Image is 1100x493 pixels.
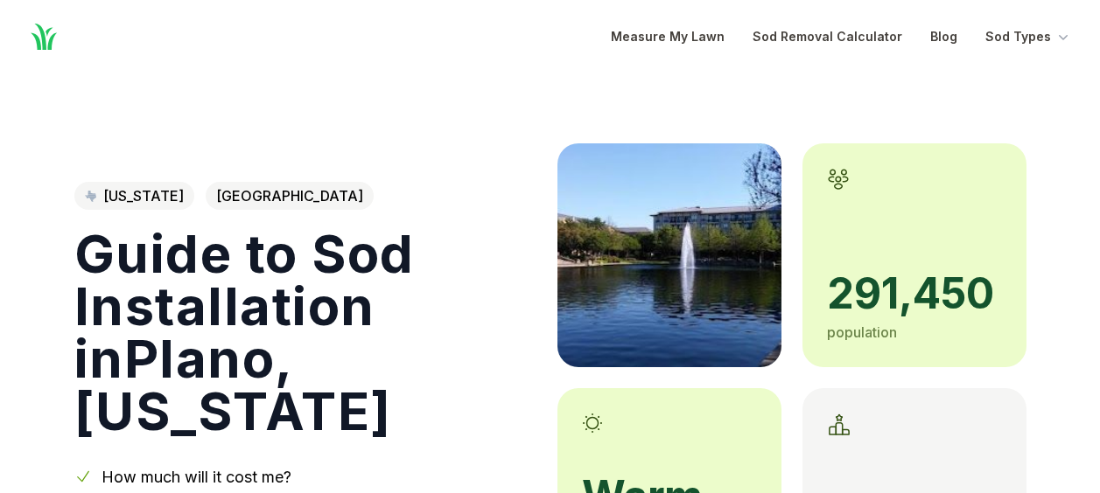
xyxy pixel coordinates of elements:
[74,182,194,210] a: [US_STATE]
[827,273,1002,315] span: 291,450
[827,323,897,341] span: population
[611,26,725,47] a: Measure My Lawn
[102,468,291,486] a: How much will it cost me?
[74,227,529,437] h1: Guide to Sod Installation in Plano , [US_STATE]
[85,191,96,201] img: Texas state outline
[753,26,902,47] a: Sod Removal Calculator
[985,26,1072,47] button: Sod Types
[930,26,957,47] a: Blog
[206,182,374,210] span: [GEOGRAPHIC_DATA]
[557,143,781,367] img: A picture of Plano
